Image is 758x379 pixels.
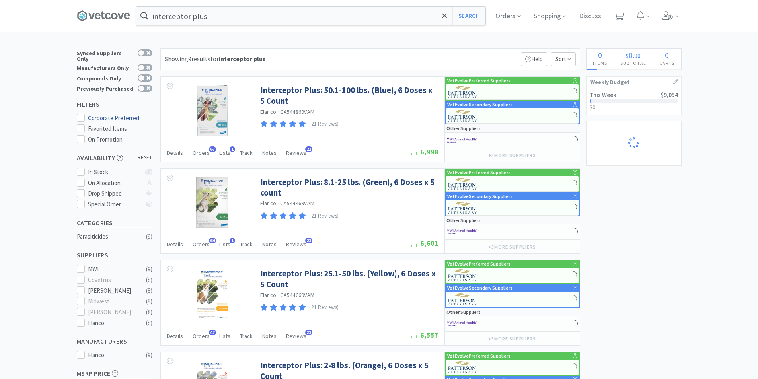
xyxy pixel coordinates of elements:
[196,177,228,228] img: 89bb8275b5c84e9980aee8087bcadc1b_503039.jpeg
[551,52,576,66] span: Sort
[88,297,137,306] div: Midwest
[590,103,595,111] span: $0
[277,200,279,207] span: ·
[626,52,629,60] span: $
[146,275,152,285] div: ( 8 )
[587,87,681,115] a: This Week$9,054$0
[277,292,279,299] span: ·
[77,100,152,109] h5: Filters
[77,232,141,241] div: Parasiticides
[305,330,312,335] span: 21
[521,52,547,66] p: Help
[629,50,633,60] span: 0
[138,154,152,162] span: reset
[167,241,183,248] span: Details
[260,268,436,290] a: Interceptor Plus: 25.1-50 lbs. (Yellow), 6 Doses x 5 Count
[88,124,152,134] div: Favorited Items
[77,64,134,71] div: Manufacturers Only
[240,149,253,156] span: Track
[260,200,277,207] a: Elanco
[77,369,152,378] h5: MSRP Price
[146,264,152,274] div: ( 9 )
[146,350,152,360] div: ( 9 )
[88,350,137,360] div: Elanco
[88,113,152,123] div: Corporate Preferred
[219,332,230,340] span: Lists
[77,154,152,163] h5: Availability
[590,77,677,87] h1: Weekly Budget
[167,332,183,340] span: Details
[446,216,481,224] p: Other Suppliers
[77,85,134,91] div: Previously Purchased
[193,149,210,156] span: Orders
[146,307,152,317] div: ( 8 )
[590,92,616,98] h2: This Week
[77,218,152,227] h5: Categories
[309,303,339,312] p: (21 Reviews)
[448,269,477,281] img: f5e969b455434c6296c6d81ef179fa71_3.png
[260,85,436,107] a: Interceptor Plus: 50.1-100 lbs. (Blue), 6 Doses x 5 Count
[484,333,540,344] button: +3more suppliers
[210,55,266,63] span: for
[209,238,216,243] span: 64
[88,189,141,198] div: Drop Shipped
[88,286,137,295] div: [PERSON_NAME]
[146,286,152,295] div: ( 8 )
[309,212,339,220] p: (21 Reviews)
[88,307,137,317] div: [PERSON_NAME]
[446,124,481,132] p: Other Suppliers
[260,177,436,198] a: Interceptor Plus: 8.1-25 lbs. (Green), 6 Doses x 5 count
[230,238,235,243] span: 1
[77,49,134,62] div: Synced Suppliers Only
[305,238,312,243] span: 21
[309,120,339,128] p: (21 Reviews)
[447,260,511,268] p: VetEvolve Preferred Suppliers
[447,101,512,108] p: VetEvolve Secondary Suppliers
[447,352,511,360] p: VetEvolve Preferred Suppliers
[88,275,137,285] div: Covetrus
[240,241,253,248] span: Track
[614,51,653,59] div: .
[448,202,477,214] img: f5e969b455434c6296c6d81ef179fa71_3.png
[88,318,137,328] div: Elanco
[305,146,312,152] span: 21
[447,192,512,200] p: VetEvolve Secondary Suppliers
[280,108,314,115] span: CA544869VAM
[411,147,438,156] span: 6,998
[88,135,152,144] div: On Promotion
[447,134,477,146] img: f6b2451649754179b5b4e0c70c3f7cb0_2.png
[88,167,141,177] div: In Stock
[146,297,152,306] div: ( 8 )
[614,59,653,67] h4: Subtotal
[230,146,235,152] span: 1
[209,330,216,335] span: 47
[262,241,277,248] span: Notes
[88,200,141,209] div: Special Order
[286,241,306,248] span: Reviews
[240,332,253,340] span: Track
[167,149,183,156] span: Details
[88,264,137,274] div: MWI
[165,54,266,64] div: Showing 9 results
[448,293,477,305] img: f5e969b455434c6296c6d81ef179fa71_3.png
[146,318,152,328] div: ( 8 )
[280,292,314,299] span: CA544669VAM
[447,284,512,292] p: VetEvolve Secondary Suppliers
[448,110,477,122] img: f5e969b455434c6296c6d81ef179fa71_3.png
[448,86,477,98] img: f5e969b455434c6296c6d81ef179fa71_3.png
[653,59,681,67] h4: Carts
[262,149,277,156] span: Notes
[286,149,306,156] span: Reviews
[193,332,210,340] span: Orders
[448,178,477,190] img: f5e969b455434c6296c6d81ef179fa71_3.png
[447,318,477,330] img: f6b2451649754179b5b4e0c70c3f7cb0_2.png
[219,241,230,248] span: Lists
[77,74,134,81] div: Compounds Only
[286,332,306,340] span: Reviews
[447,77,511,84] p: VetEvolve Preferred Suppliers
[193,241,210,248] span: Orders
[280,200,314,207] span: CA544469VAM
[484,150,540,161] button: +3more suppliers
[576,13,604,20] a: Discuss
[447,169,511,176] p: VetEvolve Preferred Suppliers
